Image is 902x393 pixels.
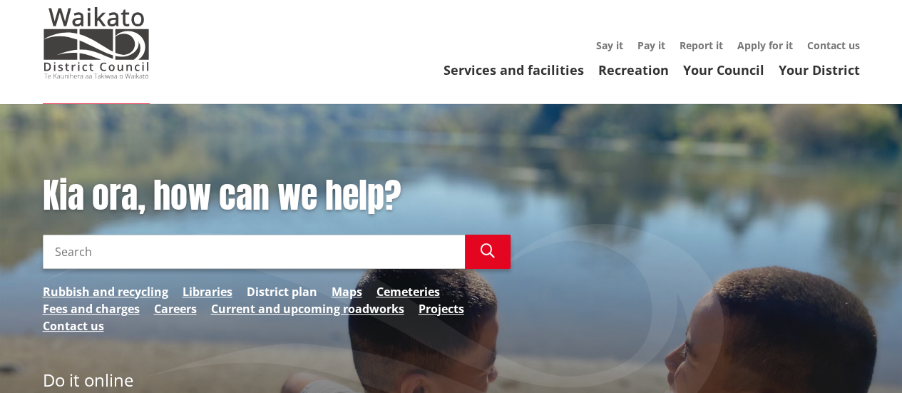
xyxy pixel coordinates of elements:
[43,175,511,217] h1: Kia ora, how can we help?
[43,283,168,300] a: Rubbish and recycling
[43,300,140,317] a: Fees and charges
[183,283,232,300] a: Libraries
[211,300,404,317] a: Current and upcoming roadworks
[637,39,665,52] a: Pay it
[43,317,104,335] a: Contact us
[247,283,317,300] a: District plan
[596,39,623,52] a: Say it
[444,61,584,78] a: Services and facilities
[154,300,197,317] a: Careers
[43,7,150,78] img: Waikato District Council - Te Kaunihera aa Takiwaa o Waikato
[737,39,793,52] a: Apply for it
[598,61,669,78] a: Recreation
[683,61,764,78] a: Your Council
[680,39,723,52] a: Report it
[376,283,440,300] a: Cemeteries
[332,283,362,300] a: Maps
[807,39,860,52] a: Contact us
[779,61,860,78] a: Your District
[419,300,464,317] a: Projects
[43,235,465,269] input: Search input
